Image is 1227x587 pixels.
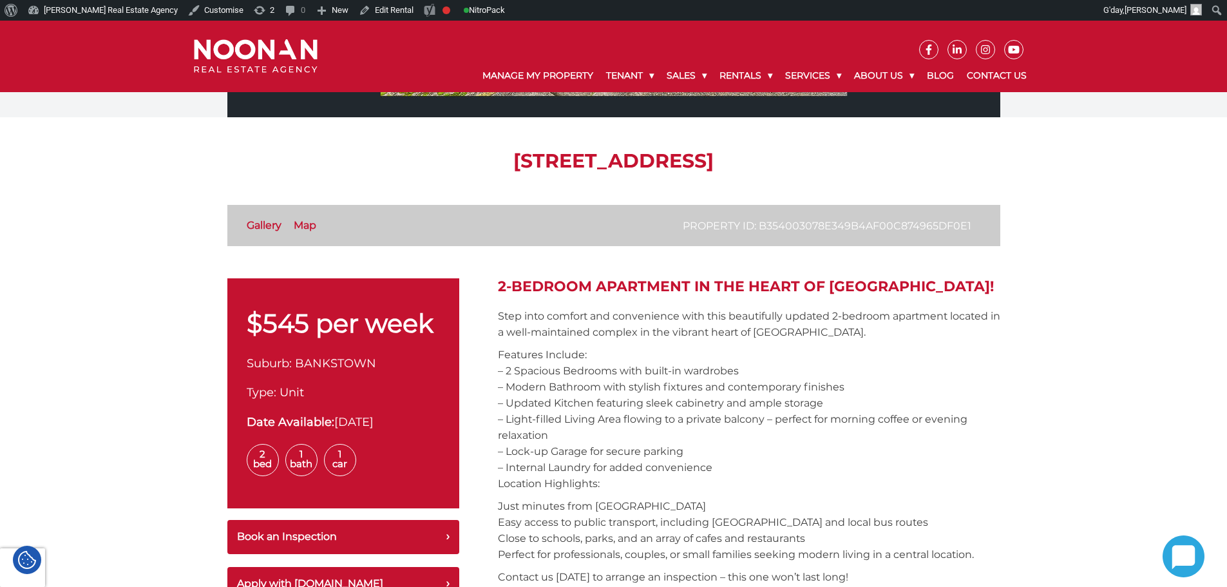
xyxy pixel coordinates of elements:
p: Just minutes from [GEOGRAPHIC_DATA] Easy access to public transport, including [GEOGRAPHIC_DATA] ... [498,498,1000,563]
a: Blog [920,59,960,92]
h2: 2-Bedroom Apartment in the Heart of [GEOGRAPHIC_DATA]! [498,278,1000,295]
a: Map [294,219,316,231]
h1: [STREET_ADDRESS] [227,149,1000,173]
div: Focus keyphrase not set [442,6,450,14]
img: Noonan Real Estate Agency [194,39,318,73]
span: [PERSON_NAME] [1125,5,1186,15]
a: Sales [660,59,713,92]
span: Suburb: [247,356,292,370]
a: About Us [848,59,920,92]
p: Step into comfort and convenience with this beautifully updated 2-bedroom apartment located in a ... [498,308,1000,340]
span: Unit [280,385,304,399]
span: Type: [247,385,276,399]
span: 1 Bath [285,444,318,476]
button: Book an Inspection [227,520,459,554]
div: [DATE] [247,414,440,431]
a: Manage My Property [476,59,600,92]
span: 1 Car [324,444,356,476]
p: $545 per week [247,311,440,336]
strong: Date Available: [247,415,334,429]
p: Features Include: – 2 Spacious Bedrooms with built-in wardrobes – Modern Bathroom with stylish fi... [498,347,1000,492]
span: 2 Bed [247,444,279,476]
span: BANKSTOWN [295,356,376,370]
div: Cookie Settings [13,546,41,574]
a: Rentals [713,59,779,92]
a: Contact Us [960,59,1033,92]
a: Services [779,59,848,92]
a: Gallery [247,219,281,231]
p: Property ID: b354003078e349b4af00c874965df0e1 [683,218,971,234]
a: Tenant [600,59,660,92]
